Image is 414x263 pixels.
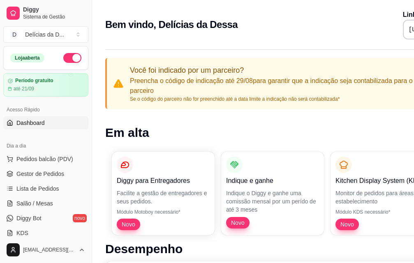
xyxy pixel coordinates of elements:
a: KDS [3,226,88,240]
span: Diggy [23,6,85,14]
a: DiggySistema de Gestão [3,3,88,23]
div: Delícias da D ... [25,30,64,39]
div: Dia a dia [3,139,88,152]
div: Acesso Rápido [3,103,88,116]
span: Pedidos balcão (PDV) [16,155,73,163]
p: Diggy para Entregadores [117,176,210,186]
button: Select a team [3,26,88,43]
h2: Bem vindo, Delícias da Dessa [105,18,238,31]
button: [EMAIL_ADDRESS][DOMAIN_NAME] [3,240,88,260]
article: Período gratuito [15,78,53,84]
p: Indique o Diggy e ganhe uma comissão mensal por um perído de até 3 meses [226,189,319,214]
span: Dashboard [16,119,45,127]
button: Indique e ganheIndique o Diggy e ganhe uma comissão mensal por um perído de até 3 mesesNovo [221,152,324,235]
a: Dashboard [3,116,88,129]
p: Módulo Motoboy necessário* [117,209,210,215]
div: Loja aberta [10,53,44,62]
span: Gestor de Pedidos [16,170,64,178]
span: Diggy Bot [16,214,42,222]
span: Novo [118,220,139,228]
span: Salão / Mesas [16,199,53,208]
button: Pedidos balcão (PDV) [3,152,88,166]
span: Lista de Pedidos [16,185,59,193]
button: Alterar Status [63,53,81,63]
span: D [10,30,19,39]
a: Período gratuitoaté 21/09 [3,73,88,97]
span: [EMAIL_ADDRESS][DOMAIN_NAME] [23,247,75,253]
span: Novo [228,219,248,227]
button: Diggy para EntregadoresFacilite a gestão de entregadores e seus pedidos.Módulo Motoboy necessário... [112,152,215,235]
a: Salão / Mesas [3,197,88,210]
article: até 21/09 [14,85,34,92]
a: Gestor de Pedidos [3,167,88,180]
span: KDS [16,229,28,237]
a: Lista de Pedidos [3,182,88,195]
span: Sistema de Gestão [23,14,85,20]
span: Novo [337,220,357,228]
p: Indique e ganhe [226,176,319,186]
p: Facilite a gestão de entregadores e seus pedidos. [117,189,210,205]
a: Diggy Botnovo [3,212,88,225]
